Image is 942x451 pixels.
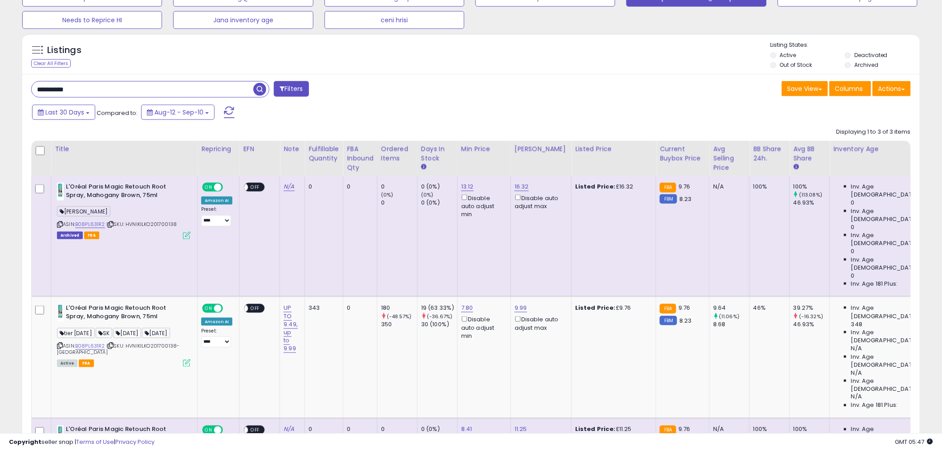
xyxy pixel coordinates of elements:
[753,304,783,312] div: 46%
[851,231,933,247] span: Inv. Age [DEMOGRAPHIC_DATA]:
[461,182,474,191] a: 13.12
[66,304,174,323] b: L'Oréal Paris Magic Retouch Root Spray, Mahogany Brown, 75ml
[678,425,690,434] span: 9.76
[76,438,114,446] a: Terms of Use
[679,195,692,203] span: 8.23
[660,316,677,325] small: FBM
[201,318,232,326] div: Amazon AI
[873,81,911,96] button: Actions
[854,61,878,69] label: Archived
[66,183,174,201] b: L'Oréal Paris Magic Retouch Root Spray, Mahogany Brown, 75ml
[421,304,457,312] div: 19 (63.33%)
[719,313,739,320] small: (11.06%)
[57,304,64,322] img: 31Zzxj0yX9L._SL40_.jpg
[309,144,339,163] div: Fulfillable Quantity
[31,59,71,68] div: Clear All Filters
[84,232,99,239] span: FBA
[421,320,457,328] div: 30 (100%)
[713,304,749,312] div: 9.64
[461,425,472,434] a: 8.41
[154,108,203,117] span: Aug-12 - Sep-10
[851,207,933,223] span: Inv. Age [DEMOGRAPHIC_DATA]:
[782,81,828,96] button: Save View
[57,206,110,217] span: [PERSON_NAME]
[9,438,41,446] strong: Copyright
[799,313,823,320] small: (-16.32%)
[679,316,692,325] span: 8.23
[753,426,783,434] div: 100%
[347,426,370,434] div: 0
[381,304,417,312] div: 180
[851,344,862,353] span: N/A
[96,328,112,338] span: SK
[106,221,177,228] span: | SKU: HVNIKILKO201700138
[793,426,829,434] div: 100%
[421,426,457,434] div: 0 (0%)
[793,304,829,312] div: 39.27%
[851,304,933,320] span: Inv. Age [DEMOGRAPHIC_DATA]:
[248,426,263,434] span: OFF
[851,256,933,272] span: Inv. Age [DEMOGRAPHIC_DATA]-180:
[575,303,616,312] b: Listed Price:
[201,144,235,154] div: Repricing
[97,109,138,117] span: Compared to:
[113,328,141,338] span: [DATE]
[836,128,911,136] div: Displaying 1 to 3 of 3 items
[57,304,191,366] div: ASIN:
[203,305,214,312] span: ON
[575,144,652,154] div: Listed Price
[461,144,507,154] div: Min Price
[427,313,452,320] small: (-36.67%)
[309,304,336,312] div: 343
[678,182,690,191] span: 9.76
[57,342,179,356] span: | SKU: HVNIKILKO201700138-[GEOGRAPHIC_DATA]
[515,315,564,332] div: Disable auto adjust max
[851,320,862,328] span: 348
[32,105,95,120] button: Last 30 Days
[851,369,862,377] span: N/A
[851,426,933,442] span: Inv. Age [DEMOGRAPHIC_DATA]:
[851,402,898,410] span: Inv. Age 181 Plus:
[284,425,294,434] a: N/A
[9,438,154,447] div: seller snap | |
[851,247,855,255] span: 0
[47,44,81,57] h5: Listings
[222,305,236,312] span: OFF
[222,426,236,434] span: OFF
[575,183,649,191] div: £16.32
[248,305,263,312] span: OFF
[515,303,527,312] a: 9.99
[173,11,313,29] button: Jana inventory age
[421,144,454,163] div: Days In Stock
[851,280,898,288] span: Inv. Age 181 Plus:
[57,183,64,201] img: 31Zzxj0yX9L._SL40_.jpg
[57,328,95,338] span: tier [DATE]
[274,81,309,97] button: Filters
[55,144,194,154] div: Title
[780,51,796,59] label: Active
[515,425,527,434] a: 11.25
[142,328,170,338] span: [DATE]
[421,163,426,171] small: Days In Stock.
[575,304,649,312] div: £9.76
[851,183,933,199] span: Inv. Age [DEMOGRAPHIC_DATA]:
[381,183,417,191] div: 0
[421,191,434,198] small: (0%)
[515,144,568,154] div: [PERSON_NAME]
[713,144,746,172] div: Avg Selling Price
[381,320,417,328] div: 350
[347,144,374,172] div: FBA inbound Qty
[660,194,677,204] small: FBM
[79,360,94,367] span: FBA
[57,183,191,238] div: ASIN:
[575,426,649,434] div: £11.25
[141,105,215,120] button: Aug-12 - Sep-10
[75,221,105,228] a: B08PL631R2
[713,183,743,191] div: N/A
[793,183,829,191] div: 100%
[660,183,676,193] small: FBA
[678,303,690,312] span: 9.76
[829,81,871,96] button: Columns
[22,11,162,29] button: Needs to Reprice HI
[421,199,457,207] div: 0 (0%)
